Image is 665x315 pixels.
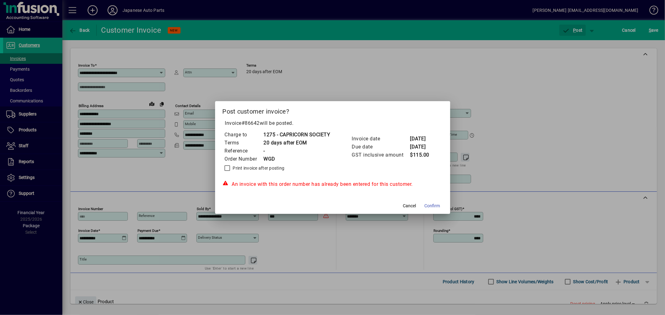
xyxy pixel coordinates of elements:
[224,131,263,139] td: Charge to
[410,135,435,143] td: [DATE]
[352,143,410,151] td: Due date
[352,135,410,143] td: Invoice date
[242,120,260,126] span: #86642
[224,147,263,155] td: Reference
[232,165,285,171] label: Print invoice after posting
[223,181,443,188] div: An invoice with this order number has already been entered for this customer.
[224,139,263,147] td: Terms
[410,143,435,151] td: [DATE]
[224,155,263,163] td: Order Number
[215,101,450,119] h2: Post customer invoice?
[422,200,443,211] button: Confirm
[263,131,330,139] td: 1275 - CAPRICORN SOCIETY
[425,203,440,209] span: Confirm
[223,120,443,127] p: Invoice will be posted .
[410,151,435,159] td: $115.00
[403,203,416,209] span: Cancel
[263,147,330,155] td: -
[263,155,330,163] td: WGD
[352,151,410,159] td: GST inclusive amount
[400,200,420,211] button: Cancel
[263,139,330,147] td: 20 days after EOM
